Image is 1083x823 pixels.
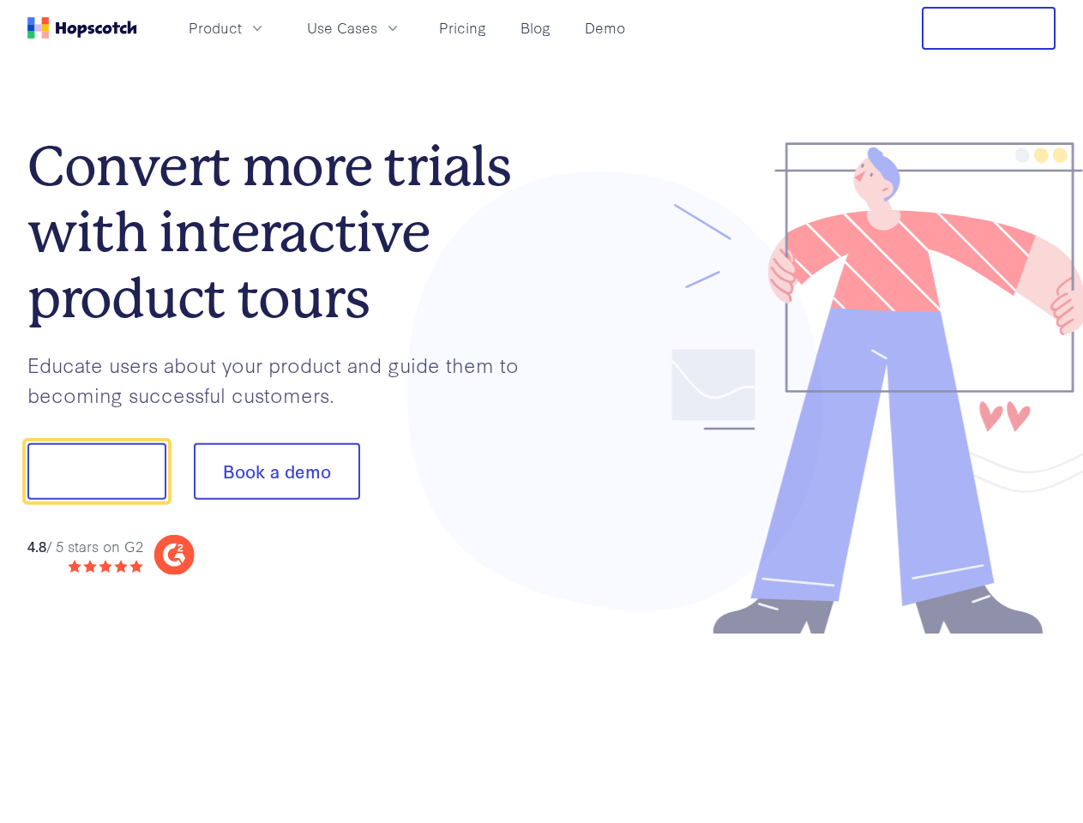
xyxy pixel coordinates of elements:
[307,17,377,39] span: Use Cases
[27,350,542,409] p: Educate users about your product and guide them to becoming successful customers.
[432,14,493,42] a: Pricing
[194,443,360,500] button: Book a demo
[922,7,1056,50] button: Free Trial
[578,14,632,42] a: Demo
[27,443,166,500] button: Show me!
[189,17,242,39] span: Product
[178,14,276,42] button: Product
[514,14,557,42] a: Blog
[27,535,143,556] div: / 5 stars on G2
[27,134,542,331] h1: Convert more trials with interactive product tours
[297,14,412,42] button: Use Cases
[27,535,46,555] strong: 4.8
[27,17,137,39] a: Home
